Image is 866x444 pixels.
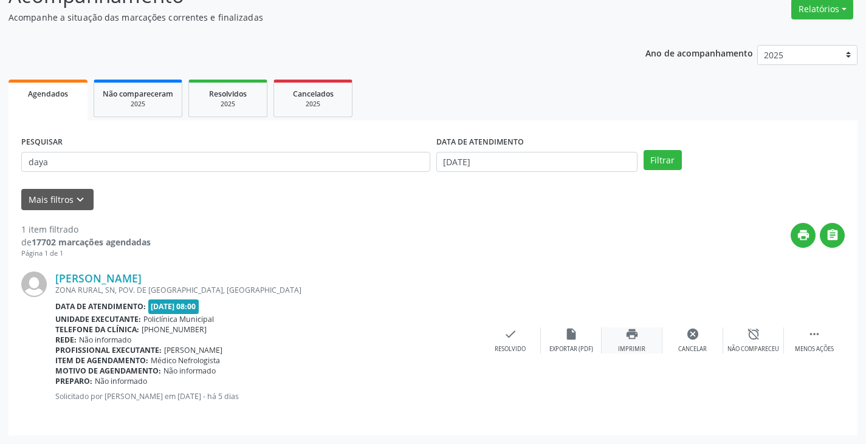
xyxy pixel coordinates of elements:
span: Médico Nefrologista [151,355,220,366]
div: Resolvido [495,345,526,353]
div: Cancelar [678,345,707,353]
span: Resolvidos [209,89,247,99]
img: img [21,272,47,297]
span: [PERSON_NAME] [164,345,222,355]
i: check [504,327,517,341]
div: 2025 [283,100,343,109]
i:  [826,228,839,242]
div: Página 1 de 1 [21,248,151,259]
input: Nome, CNS [21,152,430,172]
strong: 17702 marcações agendadas [32,236,151,248]
div: Exportar (PDF) [549,345,593,353]
span: [DATE] 08:00 [148,299,199,313]
i: print [625,327,639,341]
label: PESQUISAR [21,133,63,152]
p: Acompanhe a situação das marcações correntes e finalizadas [9,11,603,24]
div: de [21,236,151,248]
b: Motivo de agendamento: [55,366,161,376]
b: Preparo: [55,376,92,386]
button: print [791,223,816,248]
a: [PERSON_NAME] [55,272,142,285]
label: DATA DE ATENDIMENTO [436,133,524,152]
b: Telefone da clínica: [55,324,139,335]
span: [PHONE_NUMBER] [142,324,207,335]
div: Não compareceu [727,345,779,353]
div: 2025 [103,100,173,109]
p: Ano de acompanhamento [645,45,753,60]
div: 2025 [198,100,258,109]
span: Cancelados [293,89,334,99]
div: 1 item filtrado [21,223,151,236]
div: Imprimir [618,345,645,353]
div: Menos ações [795,345,834,353]
button:  [820,223,845,248]
p: Solicitado por [PERSON_NAME] em [DATE] - há 5 dias [55,391,480,401]
b: Unidade executante: [55,314,141,324]
span: Não informado [95,376,147,386]
i: alarm_off [747,327,760,341]
i: print [797,228,810,242]
i: insert_drive_file [565,327,578,341]
b: Data de atendimento: [55,301,146,312]
i: cancel [686,327,699,341]
span: Agendados [28,89,68,99]
b: Rede: [55,335,77,345]
input: Selecione um intervalo [436,152,637,172]
span: Não informado [163,366,216,376]
button: Mais filtroskeyboard_arrow_down [21,189,94,210]
span: Não informado [79,335,131,345]
i:  [808,327,821,341]
i: keyboard_arrow_down [74,193,87,207]
button: Filtrar [644,150,682,171]
b: Item de agendamento: [55,355,148,366]
span: Não compareceram [103,89,173,99]
b: Profissional executante: [55,345,162,355]
span: Policlínica Municipal [143,314,214,324]
div: ZONA RURAL, SN, POV. DE [GEOGRAPHIC_DATA], [GEOGRAPHIC_DATA] [55,285,480,295]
